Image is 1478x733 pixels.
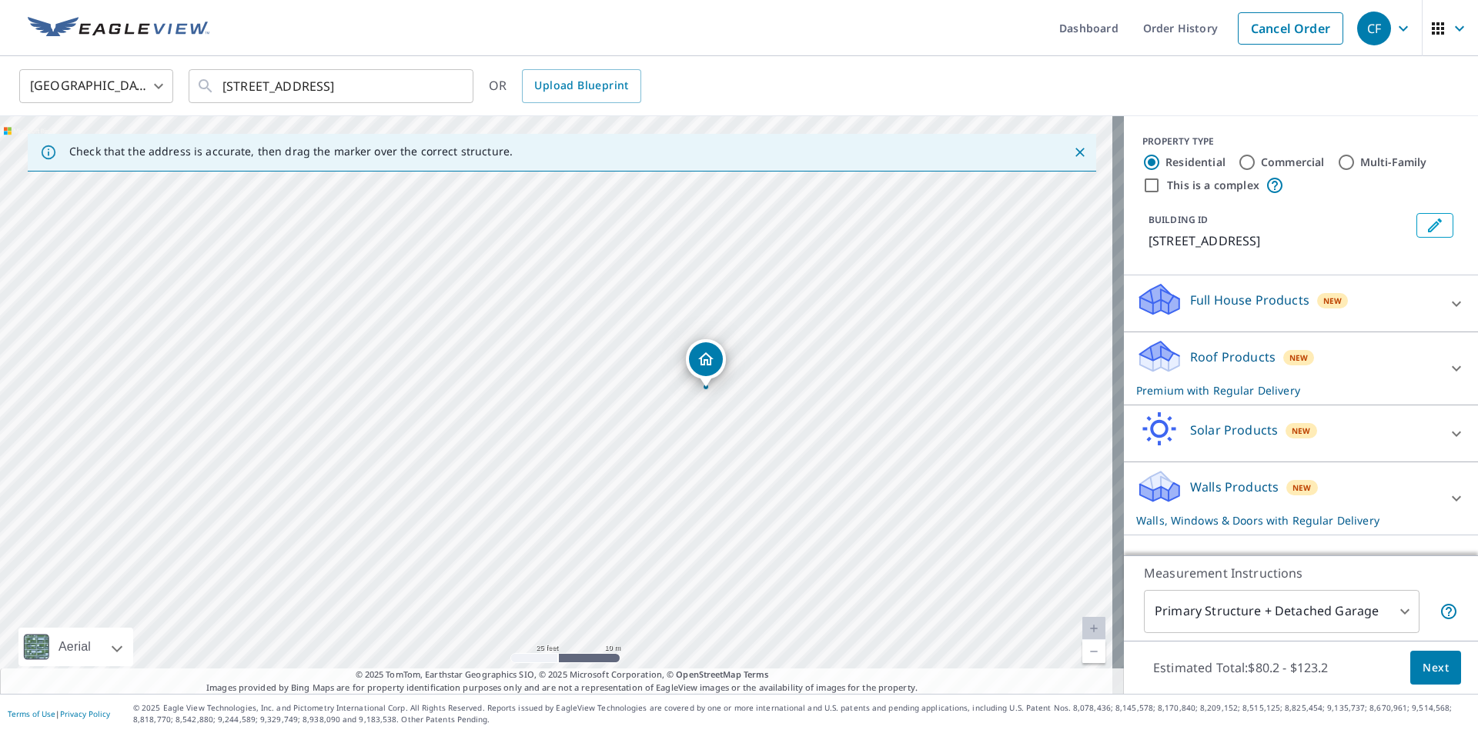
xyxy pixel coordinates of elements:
[1190,421,1278,439] p: Solar Products
[1292,481,1312,494] span: New
[1190,478,1279,496] p: Walls Products
[1416,213,1453,238] button: Edit building 1
[8,708,55,719] a: Terms of Use
[1167,178,1259,193] label: This is a complex
[1082,640,1105,663] a: Current Level 20, Zoom Out
[69,145,513,158] p: Check that the address is accurate, then drag the marker over the correct structure.
[676,668,741,680] a: OpenStreetMap
[1323,295,1343,307] span: New
[1289,352,1309,364] span: New
[1142,135,1460,148] div: PROPERTY TYPE
[356,668,769,681] span: © 2025 TomTom, Earthstar Geographics SIO, © 2025 Microsoft Corporation, ©
[1149,213,1208,226] p: BUILDING ID
[1423,658,1449,678] span: Next
[1136,512,1438,528] p: Walls, Windows & Doors with Regular Delivery
[133,702,1470,725] p: © 2025 Eagle View Technologies, Inc. and Pictometry International Corp. All Rights Reserved. Repo...
[1136,411,1466,455] div: Solar ProductsNew
[60,708,110,719] a: Privacy Policy
[1136,468,1466,528] div: Walls ProductsNewWalls, Windows & Doors with Regular Delivery
[534,76,628,95] span: Upload Blueprint
[686,339,726,387] div: Dropped pin, building 1, Residential property, 7863 Quince St La Mesa, CA 91941
[8,709,110,718] p: |
[1141,651,1341,685] p: Estimated Total: $80.2 - $123.2
[1190,348,1276,366] p: Roof Products
[1144,590,1419,633] div: Primary Structure + Detached Garage
[1261,155,1325,170] label: Commercial
[1070,142,1090,162] button: Close
[1136,382,1438,398] p: Premium with Regular Delivery
[1238,12,1343,45] a: Cancel Order
[1149,232,1410,250] p: [STREET_ADDRESS]
[1440,602,1458,621] span: Your report will include the primary structure and a detached garage if one exists.
[522,69,640,103] a: Upload Blueprint
[744,668,769,680] a: Terms
[222,65,442,108] input: Search by address or latitude-longitude
[19,65,173,108] div: [GEOGRAPHIC_DATA]
[1165,155,1226,170] label: Residential
[54,628,95,666] div: Aerial
[1292,425,1311,437] span: New
[489,69,641,103] div: OR
[18,628,133,666] div: Aerial
[1357,12,1391,45] div: CF
[1082,617,1105,640] a: Current Level 20, Zoom In Disabled
[1136,338,1466,398] div: Roof ProductsNewPremium with Regular Delivery
[1360,155,1427,170] label: Multi-Family
[28,17,209,40] img: EV Logo
[1136,282,1466,325] div: Full House ProductsNew
[1410,651,1461,685] button: Next
[1190,291,1309,309] p: Full House Products
[1144,564,1458,582] p: Measurement Instructions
